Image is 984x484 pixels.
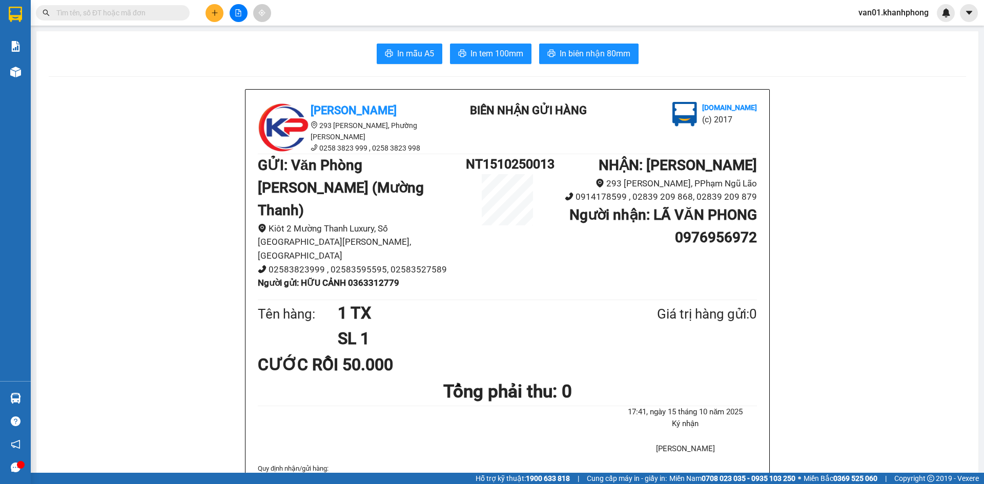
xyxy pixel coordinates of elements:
[258,222,466,263] li: Kiôt 2 Mường Thanh Luxury, Số [GEOGRAPHIC_DATA][PERSON_NAME], [GEOGRAPHIC_DATA]
[672,102,697,127] img: logo.jpg
[258,304,338,325] div: Tên hàng:
[230,4,248,22] button: file-add
[927,475,934,482] span: copyright
[549,190,757,204] li: 0914178599 , 02839 209 868, 02839 209 879
[397,47,434,60] span: In mẫu A5
[607,304,757,325] div: Giá trị hàng gửi: 0
[206,4,223,22] button: plus
[614,418,757,430] li: Ký nhận
[258,142,442,154] li: 0258 3823 999 , 0258 3823 998
[311,144,318,151] span: phone
[258,265,266,273] span: phone
[253,4,271,22] button: aim
[587,473,667,484] span: Cung cấp máy in - giấy in:
[258,120,442,142] li: 293 [PERSON_NAME], Phường [PERSON_NAME]
[599,157,757,174] b: NHẬN : [PERSON_NAME]
[11,416,20,426] span: question-circle
[702,474,795,482] strong: 0708 023 035 - 0935 103 250
[702,113,757,126] li: (c) 2017
[565,192,573,201] span: phone
[885,473,887,484] span: |
[11,439,20,449] span: notification
[377,44,442,64] button: printerIn mẫu A5
[941,8,951,17] img: icon-new-feature
[211,9,218,16] span: plus
[669,473,795,484] span: Miền Nam
[258,352,422,377] div: CƯỚC RỒI 50.000
[10,67,21,77] img: warehouse-icon
[9,7,22,22] img: logo-vxr
[43,9,50,16] span: search
[258,157,424,219] b: GỬI : Văn Phòng [PERSON_NAME] (Mường Thanh)
[311,121,318,129] span: environment
[258,224,266,233] span: environment
[258,278,399,288] b: Người gửi : HỮU CẢNH 0363312779
[56,7,177,18] input: Tìm tên, số ĐT hoặc mã đơn
[960,4,978,22] button: caret-down
[311,104,397,117] b: [PERSON_NAME]
[547,49,556,59] span: printer
[614,443,757,455] li: [PERSON_NAME]
[569,206,757,246] b: Người nhận : LÃ VĂN PHONG 0976956972
[702,103,757,112] b: [DOMAIN_NAME]
[850,6,937,19] span: van01.khanhphong
[258,9,265,16] span: aim
[258,102,309,153] img: logo.jpg
[470,104,587,117] b: BIÊN NHẬN GỬI HÀNG
[833,474,877,482] strong: 0369 525 060
[614,406,757,418] li: 17:41, ngày 15 tháng 10 năm 2025
[458,49,466,59] span: printer
[578,473,579,484] span: |
[549,177,757,191] li: 293 [PERSON_NAME], PPhạm Ngũ Lão
[385,49,393,59] span: printer
[10,41,21,52] img: solution-icon
[11,462,20,472] span: message
[258,377,757,406] h1: Tổng phải thu: 0
[466,154,549,174] h1: NT1510250013
[476,473,570,484] span: Hỗ trợ kỹ thuật:
[965,8,974,17] span: caret-down
[338,300,607,326] h1: 1 TX
[560,47,630,60] span: In biên nhận 80mm
[596,179,604,187] span: environment
[798,476,801,480] span: ⚪️
[470,47,523,60] span: In tem 100mm
[450,44,531,64] button: printerIn tem 100mm
[526,474,570,482] strong: 1900 633 818
[804,473,877,484] span: Miền Bắc
[10,393,21,404] img: warehouse-icon
[338,326,607,351] h1: SL 1
[235,9,242,16] span: file-add
[258,263,466,277] li: 02583823999 , 02583595595, 02583527589
[539,44,639,64] button: printerIn biên nhận 80mm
